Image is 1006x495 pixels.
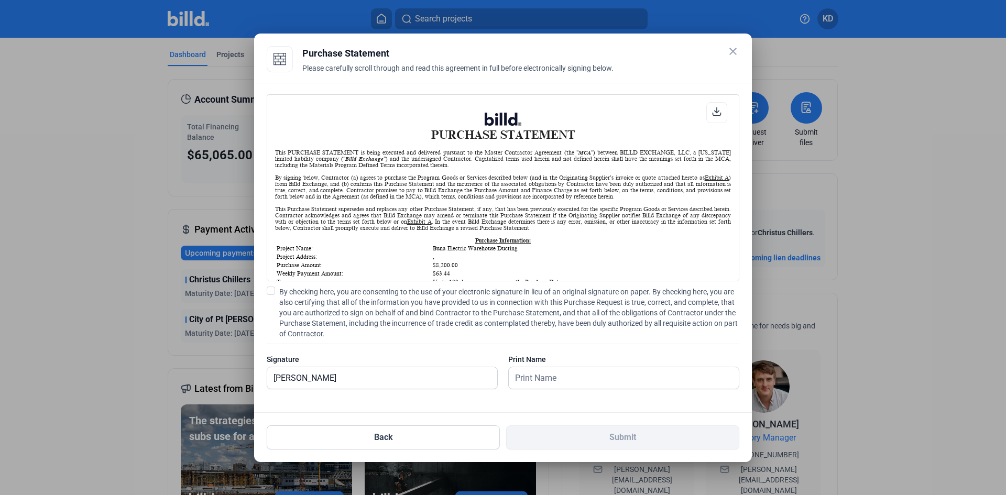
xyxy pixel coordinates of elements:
div: Purchase Statement [302,46,739,61]
td: Weekly Payment Amount: [276,270,431,277]
div: This PURCHASE STATEMENT is being executed and delivered pursuant to the Master Contractor Agreeme... [275,149,731,168]
td: $63.44 [432,270,730,277]
u: Exhibit A [705,174,729,181]
h1: PURCHASE STATEMENT [275,113,731,141]
i: MCA [578,149,591,156]
td: Project Address: [276,253,431,260]
td: , [432,253,730,260]
mat-icon: close [727,45,739,58]
td: Up to 120 days, commencing on the Purchase Date [432,278,730,285]
input: Signature [267,367,497,389]
td: Project Name: [276,245,431,252]
span: By checking here, you are consenting to the use of your electronic signature in lieu of an origin... [279,287,739,339]
u: Exhibit A [407,218,432,225]
div: Print Name [508,354,739,365]
div: By signing below, Contractor (a) agrees to purchase the Program Goods or Services described below... [275,174,731,200]
td: Term: [276,278,431,285]
input: Print Name [509,367,727,389]
div: Signature [267,354,498,365]
i: Billd Exchange [345,156,384,162]
td: $8,200.00 [432,261,730,269]
div: This Purchase Statement supersedes and replaces any other Purchase Statement, if any, that has be... [275,206,731,231]
td: Buna Electric Warehouse Ducting [432,245,730,252]
td: Purchase Amount: [276,261,431,269]
button: Back [267,425,500,449]
button: Submit [506,425,739,449]
u: Purchase Information: [475,237,531,244]
div: Please carefully scroll through and read this agreement in full before electronically signing below. [302,63,739,86]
